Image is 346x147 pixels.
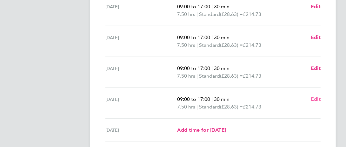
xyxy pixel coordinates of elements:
span: £214.73 [243,104,261,110]
span: 09:00 to 17:00 [177,3,210,10]
div: [DATE] [105,34,177,49]
span: | [196,73,198,79]
span: Edit [311,96,321,102]
span: (£28.63) = [220,42,243,48]
span: £214.73 [243,73,261,79]
span: (£28.63) = [220,11,243,17]
span: Edit [311,65,321,71]
a: Edit [311,95,321,103]
span: 7.50 hrs [177,73,195,79]
span: 30 min [214,96,230,102]
span: Standard [199,72,220,80]
span: | [196,104,198,110]
span: | [211,96,213,102]
span: 09:00 to 17:00 [177,34,210,40]
a: Edit [311,3,321,10]
span: (£28.63) = [220,73,243,79]
span: 30 min [214,34,230,40]
span: £214.73 [243,11,261,17]
span: | [211,65,213,71]
div: [DATE] [105,3,177,18]
span: 09:00 to 17:00 [177,96,210,102]
span: | [211,3,213,10]
span: | [196,11,198,17]
span: Standard [199,103,220,111]
div: [DATE] [105,65,177,80]
span: Edit [311,34,321,40]
div: [DATE] [105,95,177,111]
span: (£28.63) = [220,104,243,110]
span: 7.50 hrs [177,42,195,48]
a: Add time for [DATE] [177,126,226,134]
span: 30 min [214,65,230,71]
span: 09:00 to 17:00 [177,65,210,71]
div: [DATE] [105,126,177,134]
span: Standard [199,10,220,18]
a: Edit [311,65,321,72]
span: Standard [199,41,220,49]
span: | [196,42,198,48]
span: | [211,34,213,40]
span: 7.50 hrs [177,104,195,110]
a: Edit [311,34,321,41]
span: 7.50 hrs [177,11,195,17]
span: £214.73 [243,42,261,48]
span: Add time for [DATE] [177,127,226,133]
span: 30 min [214,3,230,10]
